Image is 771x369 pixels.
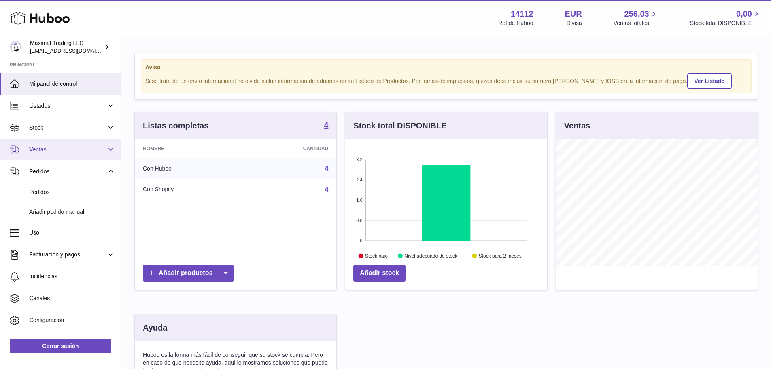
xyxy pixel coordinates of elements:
[143,120,208,131] h3: Listas completas
[135,158,242,179] td: Con Huboo
[145,72,747,89] div: Si se trata de un envío internacional no olvide incluir información de aduanas en su Listado de P...
[357,198,363,203] text: 1.6
[511,9,533,19] strong: 14112
[29,251,106,258] span: Facturación y pagos
[29,208,115,216] span: Añadir pedido manual
[614,9,658,27] a: 256,03 Ventas totales
[624,9,649,19] span: 256,03
[405,253,458,259] text: Nivel adecuado de stock
[565,9,582,19] strong: EUR
[325,186,328,193] a: 4
[567,19,582,27] div: Divisa
[498,19,533,27] div: Ref de Huboo
[29,273,115,280] span: Incidencias
[29,124,106,132] span: Stock
[365,253,388,259] text: Stock bajo
[564,120,590,131] h3: Ventas
[479,253,522,259] text: Stock para 2 meses
[143,322,167,333] h3: Ayuda
[357,218,363,223] text: 0.8
[690,9,761,27] a: 0,00 Stock total DISPONIBLE
[29,168,106,175] span: Pedidos
[29,294,115,302] span: Canales
[145,64,747,71] strong: Aviso
[690,19,761,27] span: Stock total DISPONIBLE
[135,139,242,158] th: Nombre
[143,265,234,282] a: Añadir productos
[324,121,328,131] a: 4
[614,19,658,27] span: Ventas totales
[29,146,106,154] span: Ventas
[736,9,752,19] span: 0,00
[324,121,328,129] strong: 4
[30,39,103,55] div: Maximal Trading LLC
[687,73,731,89] a: Ver Listado
[30,47,119,54] span: [EMAIL_ADDRESS][DOMAIN_NAME]
[360,238,363,243] text: 0
[29,102,106,110] span: Listados
[325,165,328,172] a: 4
[29,316,115,324] span: Configuración
[242,139,337,158] th: Cantidad
[29,188,115,196] span: Pedidos
[10,339,111,353] a: Cerrar sesión
[357,177,363,182] text: 2.4
[353,120,446,131] h3: Stock total DISPONIBLE
[135,179,242,200] td: Con Shopify
[353,265,406,282] a: Añadir stock
[29,80,115,88] span: Mi panel de control
[10,41,22,53] img: internalAdmin-14112@internal.huboo.com
[29,229,115,237] span: Uso
[357,157,363,162] text: 3.2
